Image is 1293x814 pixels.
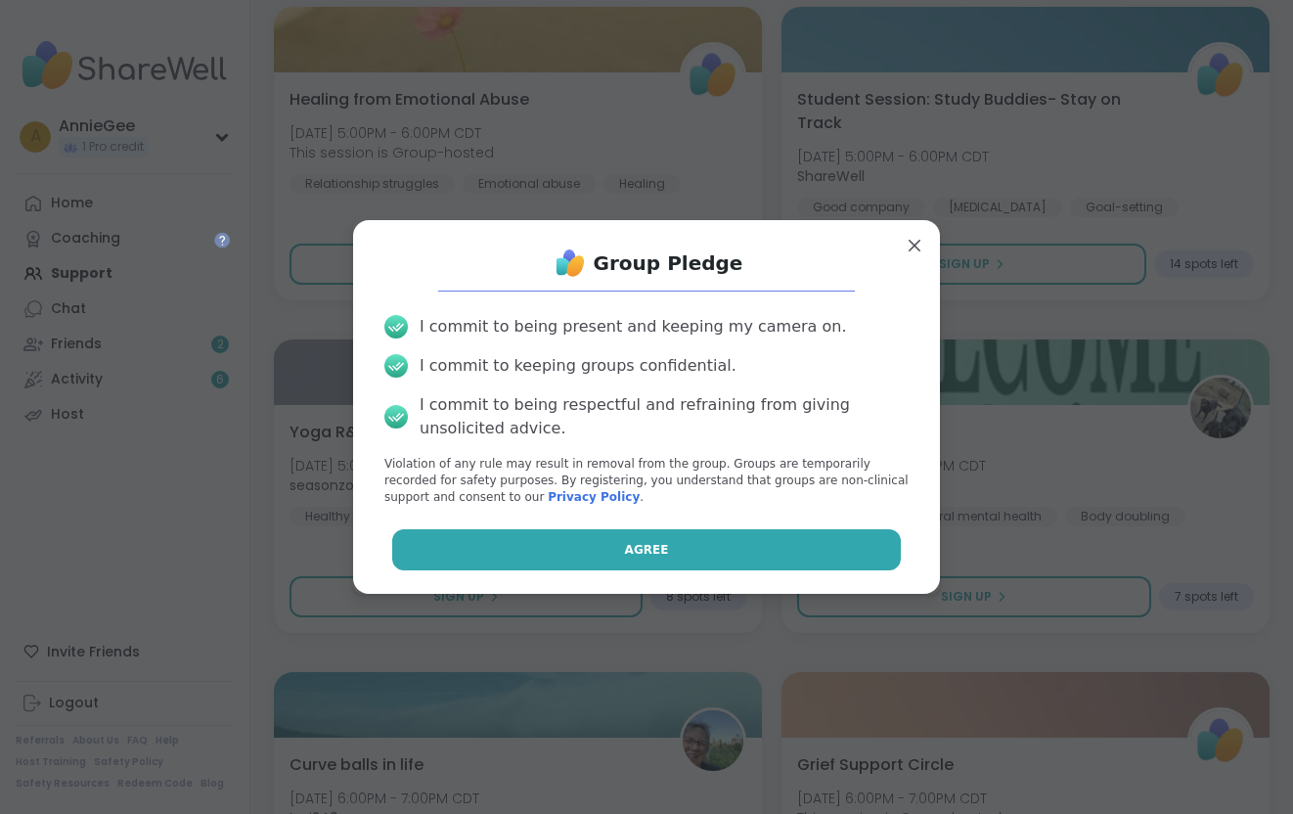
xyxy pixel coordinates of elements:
div: I commit to being present and keeping my camera on. [420,315,846,339]
button: Agree [392,529,902,570]
a: Privacy Policy [548,490,640,504]
h1: Group Pledge [594,249,743,277]
span: Agree [625,541,669,559]
div: I commit to keeping groups confidential. [420,354,736,378]
iframe: Spotlight [214,232,230,248]
p: Violation of any rule may result in removal from the group. Groups are temporarily recorded for s... [384,456,909,505]
div: I commit to being respectful and refraining from giving unsolicited advice. [420,393,909,440]
img: ShareWell Logo [551,244,590,283]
